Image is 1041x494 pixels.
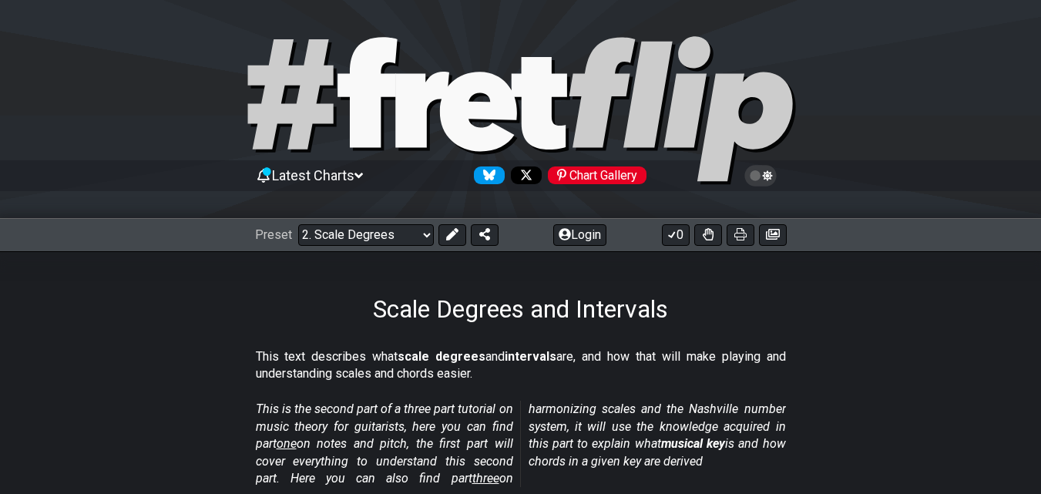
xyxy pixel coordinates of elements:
button: Create image [759,224,787,246]
span: one [277,436,297,451]
div: Chart Gallery [548,166,646,184]
button: Print [727,224,754,246]
button: Toggle Dexterity for all fretkits [694,224,722,246]
em: This is the second part of a three part tutorial on music theory for guitarists, here you can fin... [256,402,786,486]
h1: Scale Degrees and Intervals [373,294,668,324]
span: Latest Charts [272,167,354,183]
button: Edit Preset [438,224,466,246]
span: three [472,471,499,486]
p: This text describes what and are, and how that will make playing and understanding scales and cho... [256,348,786,383]
a: Follow #fretflip at Bluesky [468,166,505,184]
strong: intervals [505,349,556,364]
span: Preset [255,227,292,242]
button: 0 [662,224,690,246]
strong: musical key [661,436,725,451]
a: #fretflip at Pinterest [542,166,646,184]
strong: scale degrees [398,349,485,364]
button: Share Preset [471,224,499,246]
select: Preset [298,224,434,246]
a: Follow #fretflip at X [505,166,542,184]
button: Login [553,224,606,246]
span: Toggle light / dark theme [752,169,770,183]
